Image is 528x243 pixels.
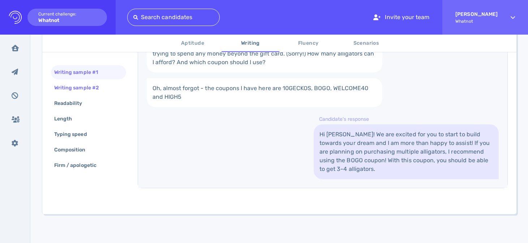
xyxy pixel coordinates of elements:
[53,67,107,78] div: Writing sample #1
[226,39,275,48] span: Writing
[455,19,498,24] span: Whatnot
[342,39,391,48] span: Scenarios
[455,11,498,17] strong: [PERSON_NAME]
[147,78,383,107] a: Oh, almost forgot - the coupons I have here are 10GECKOS, BOGO, WELCOME40 and HIGH5
[53,145,94,155] div: Composition
[53,98,91,109] div: Readability
[53,114,81,124] div: Length
[284,39,333,48] span: Fluency
[314,124,499,179] a: Hi [PERSON_NAME]! We are excited for you to start to build towards your dream and I am more than ...
[53,83,108,93] div: Writing sample #2
[168,39,217,48] span: Aptitude
[147,35,383,72] a: It's been a life-long dream of mine to build an alligator farm. Unfortunately, I'm not trying to ...
[53,129,96,140] div: Typing speed
[53,160,105,171] div: Firm / apologetic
